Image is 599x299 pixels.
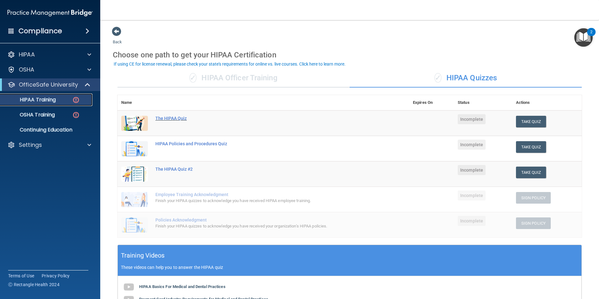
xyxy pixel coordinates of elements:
th: Name [117,95,152,110]
button: Take Quiz [516,116,546,127]
div: Policies Acknowledgment [155,217,378,222]
iframe: Drift Widget Chat Controller [491,254,591,280]
div: HIPAA Quizzes [350,69,582,88]
img: danger-circle.6113f641.png [72,111,80,119]
div: If using CE for license renewal, please check your state's requirements for online vs. live cours... [114,62,346,66]
b: HIPAA Basics For Medical and Dental Practices [139,284,226,289]
button: Open Resource Center, 2 new notifications [574,28,593,47]
button: Sign Policy [516,217,551,229]
span: Incomplete [458,216,486,226]
span: Incomplete [458,165,486,175]
div: HIPAA Policies and Procedures Quiz [155,141,378,146]
p: OfficeSafe University [19,81,78,88]
p: HIPAA Training [4,97,56,103]
p: These videos can help you to answer the HIPAA quiz [121,265,578,270]
a: Privacy Policy [42,273,70,279]
a: Settings [8,141,91,149]
p: HIPAA [19,51,35,58]
span: Ⓒ Rectangle Health 2024 [8,281,60,288]
div: 2 [590,32,592,40]
button: Sign Policy [516,192,551,204]
button: If using CE for license renewal, please check your state's requirements for online vs. live cours... [113,61,346,67]
p: OSHA [19,66,34,73]
div: HIPAA Officer Training [117,69,350,88]
div: Finish your HIPAA quizzes to acknowledge you have received HIPAA employee training. [155,197,378,205]
button: Take Quiz [516,141,546,153]
div: Finish your HIPAA quizzes to acknowledge you have received your organization’s HIPAA policies. [155,222,378,230]
span: Incomplete [458,190,486,200]
p: OSHA Training [4,112,55,118]
a: Back [113,32,122,44]
img: gray_youtube_icon.38fcd6cc.png [122,281,135,293]
p: Settings [19,141,42,149]
span: Incomplete [458,140,486,150]
a: OSHA [8,66,91,73]
span: ✓ [435,73,441,83]
button: Take Quiz [516,167,546,178]
img: danger-circle.6113f641.png [72,96,80,104]
div: The HIPAA Quiz [155,116,378,121]
h5: Training Videos [121,250,165,261]
a: Terms of Use [8,273,34,279]
div: Employee Training Acknowledgment [155,192,378,197]
div: Choose one path to get your HIPAA Certification [113,46,586,64]
a: OfficeSafe University [8,81,91,88]
th: Actions [512,95,582,110]
a: HIPAA [8,51,91,58]
img: PMB logo [8,7,93,19]
div: The HIPAA Quiz #2 [155,167,378,172]
span: ✓ [190,73,196,83]
p: Continuing Education [4,127,90,133]
th: Status [454,95,512,110]
h4: Compliance [18,27,62,35]
span: Incomplete [458,114,486,124]
th: Expires On [409,95,454,110]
